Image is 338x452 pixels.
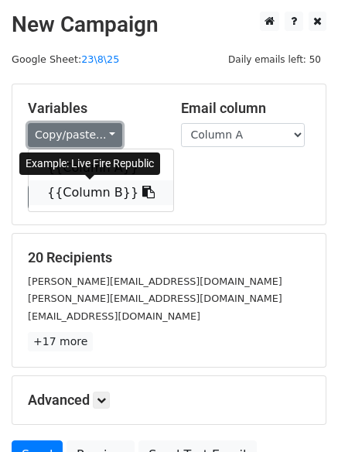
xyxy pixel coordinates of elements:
h5: Variables [28,100,158,117]
small: [PERSON_NAME][EMAIL_ADDRESS][DOMAIN_NAME] [28,293,282,304]
a: +17 more [28,332,93,351]
h5: Advanced [28,392,310,409]
a: Daily emails left: 50 [223,53,326,65]
a: Copy/paste... [28,123,122,147]
small: Google Sheet: [12,53,119,65]
h5: Email column [181,100,311,117]
small: [EMAIL_ADDRESS][DOMAIN_NAME] [28,310,200,322]
iframe: Chat Widget [261,378,338,452]
span: Daily emails left: 50 [223,51,326,68]
h2: New Campaign [12,12,326,38]
div: Example: Live Fire Republic [19,152,160,175]
small: [PERSON_NAME][EMAIL_ADDRESS][DOMAIN_NAME] [28,276,282,287]
a: 23\8\25 [81,53,119,65]
h5: 20 Recipients [28,249,310,266]
a: {{Column B}} [29,180,173,205]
